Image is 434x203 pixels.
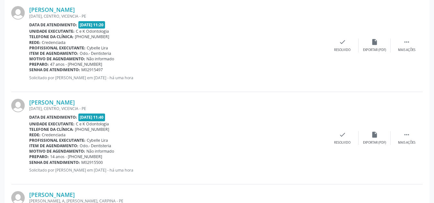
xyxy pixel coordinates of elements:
[29,22,77,28] b: Data de atendimento:
[29,75,326,80] p: Solicitado por [PERSON_NAME] em [DATE] - há uma hora
[371,38,378,46] i: insert_drive_file
[29,62,49,67] b: Preparo:
[76,29,109,34] span: C e K Odontologia
[363,48,386,52] div: Exportar (PDF)
[29,121,75,127] b: Unidade executante:
[78,21,105,29] span: [DATE] 11:20
[334,140,350,145] div: Resolvido
[75,34,109,39] span: [PHONE_NUMBER]
[339,131,346,138] i: check
[29,160,80,165] b: Senha de atendimento:
[29,56,85,62] b: Motivo de agendamento:
[339,38,346,46] i: check
[29,40,40,45] b: Rede:
[29,51,78,56] b: Item de agendamento:
[403,131,410,138] i: 
[11,6,25,20] img: img
[29,13,326,19] div: [DATE], CENTRO, VICENCIA - PE
[29,29,75,34] b: Unidade executante:
[29,127,74,132] b: Telefone da clínica:
[42,132,66,138] span: Credenciada
[29,67,80,72] b: Senha de atendimento:
[398,48,415,52] div: Mais ações
[29,34,74,39] b: Telefone da clínica:
[29,132,40,138] b: Rede:
[29,154,49,159] b: Preparo:
[29,6,75,13] a: [PERSON_NAME]
[363,140,386,145] div: Exportar (PDF)
[86,56,114,62] span: Não informado
[42,40,66,45] span: Credenciada
[11,99,25,112] img: img
[78,114,105,121] span: [DATE] 11:40
[29,114,77,120] b: Data de atendimento:
[29,191,75,198] a: [PERSON_NAME]
[80,51,111,56] span: Odo.- Dentisteria
[29,138,85,143] b: Profissional executante:
[86,148,114,154] span: Não informado
[29,99,75,106] a: [PERSON_NAME]
[29,167,326,173] p: Solicitado por [PERSON_NAME] em [DATE] - há uma hora
[398,140,415,145] div: Mais ações
[76,121,109,127] span: C e K Odontologia
[50,154,102,159] span: 14 anos - [PHONE_NUMBER]
[50,62,102,67] span: 47 anos - [PHONE_NUMBER]
[80,143,111,148] span: Odo.- Dentisteria
[81,160,103,165] span: M02915500
[29,148,85,154] b: Motivo de agendamento:
[81,67,103,72] span: M02915497
[371,131,378,138] i: insert_drive_file
[87,138,108,143] span: Cybelle Lira
[403,38,410,46] i: 
[29,143,78,148] b: Item de agendamento:
[29,106,326,111] div: [DATE], CENTRO, VICENCIA - PE
[75,127,109,132] span: [PHONE_NUMBER]
[334,48,350,52] div: Resolvido
[87,45,108,51] span: Cybelle Lira
[29,45,85,51] b: Profissional executante:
